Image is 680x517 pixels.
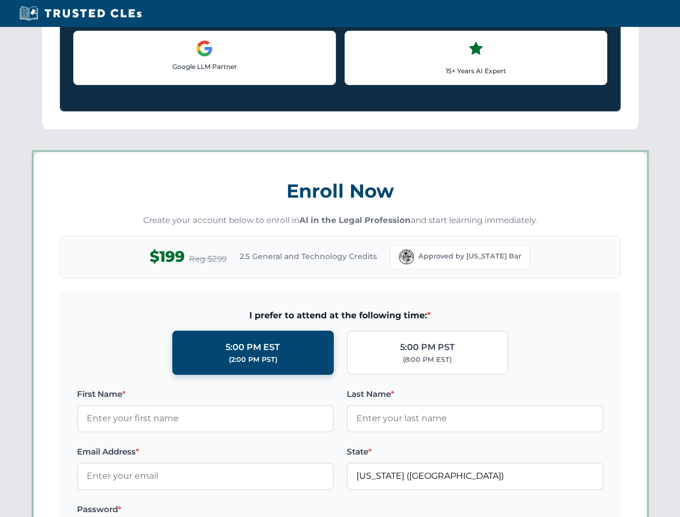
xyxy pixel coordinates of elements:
span: Reg $299 [189,253,227,266]
img: Florida Bar [399,249,414,264]
label: Email Address [77,445,334,458]
div: 5:00 PM EST [226,340,280,354]
input: Enter your first name [77,405,334,432]
p: 15+ Years AI Expert [354,66,598,76]
div: 5:00 PM PST [400,340,455,354]
label: State [347,445,604,458]
h3: Enroll Now [60,174,621,208]
p: Google LLM Partner [82,61,327,72]
p: Create your account below to enroll in and start learning immediately. [60,214,621,227]
div: (2:00 PM PST) [229,354,277,365]
span: 2.5 General and Technology Credits [240,250,377,262]
input: Enter your last name [347,405,604,432]
input: Florida (FL) [347,463,604,490]
label: Last Name [347,388,604,401]
span: I prefer to attend at the following time: [77,309,604,323]
label: First Name [77,388,334,401]
strong: AI in the Legal Profession [299,215,411,225]
div: (8:00 PM EST) [403,354,452,365]
span: Approved by [US_STATE] Bar [418,251,521,262]
img: Trusted CLEs [16,5,145,22]
span: $199 [150,244,185,269]
img: Google [196,40,213,57]
input: Enter your email [77,463,334,490]
label: Password [77,503,334,516]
